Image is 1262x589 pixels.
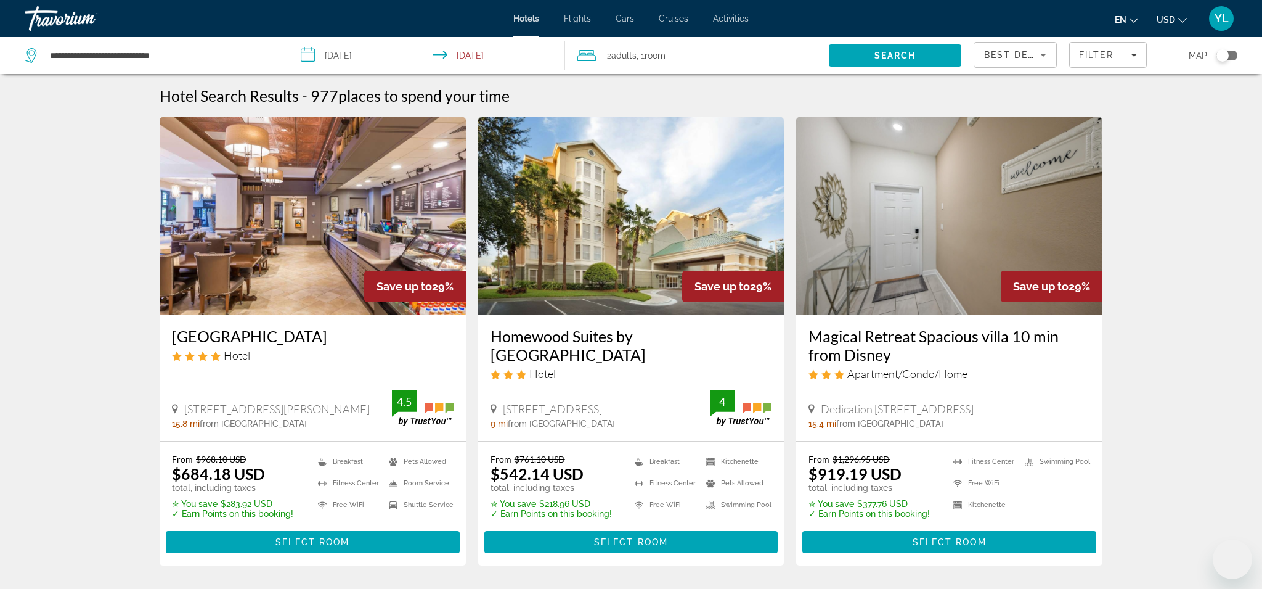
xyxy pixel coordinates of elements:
div: 29% [364,271,466,302]
del: $761.10 USD [515,454,565,464]
li: Free WiFi [947,476,1019,491]
button: Change currency [1157,10,1187,28]
h2: 977 [311,86,510,105]
a: [GEOGRAPHIC_DATA] [172,327,454,345]
li: Pets Allowed [700,476,771,491]
a: Magical Retreat Spacious villa 10 min from Disney [796,117,1102,315]
span: Search [874,51,916,60]
div: 3 star Apartment [808,367,1090,381]
span: from [GEOGRAPHIC_DATA] [200,419,307,429]
li: Fitness Center [312,476,383,491]
a: Activities [713,14,749,23]
span: - [302,86,307,105]
img: Wyndham Grand Orlando Resort Bonnet Creek [160,117,466,315]
li: Free WiFi [312,497,383,513]
a: Cruises [659,14,688,23]
a: Flights [564,14,591,23]
li: Room Service [383,476,454,491]
button: Filters [1069,42,1147,68]
span: USD [1157,15,1175,25]
span: Room [645,51,666,60]
span: Map [1189,47,1207,64]
button: Select Room [802,531,1096,553]
span: Hotel [224,348,250,362]
span: From [172,454,193,464]
span: Apartment/Condo/Home [847,367,967,381]
span: 2 [607,47,637,64]
span: 9 mi [491,419,508,429]
button: User Menu [1205,6,1237,31]
button: Select check in and out date [288,37,564,74]
li: Swimming Pool [1019,454,1090,469]
span: Save up to [377,280,432,293]
li: Kitchenette [947,497,1019,513]
input: Search hotel destination [49,46,269,65]
img: TrustYou guest rating badge [392,390,454,426]
h3: Magical Retreat Spacious villa 10 min from Disney [808,327,1090,364]
p: $218.96 USD [491,499,612,509]
li: Shuttle Service [383,497,454,513]
span: Filter [1079,50,1114,60]
div: 29% [682,271,784,302]
span: from [GEOGRAPHIC_DATA] [836,419,943,429]
p: ✓ Earn Points on this booking! [172,509,293,519]
a: Select Room [166,534,460,548]
span: Save up to [694,280,750,293]
span: 15.8 mi [172,419,200,429]
span: Best Deals [984,50,1048,60]
ins: $919.19 USD [808,464,902,483]
div: 3 star Hotel [491,367,772,381]
div: 4 [710,394,735,409]
a: Select Room [802,534,1096,548]
p: $283.92 USD [172,499,293,509]
div: 29% [1001,271,1102,302]
span: 15.4 mi [808,419,836,429]
span: YL [1215,12,1229,25]
div: 4.5 [392,394,417,409]
li: Swimming Pool [700,497,771,513]
h1: Hotel Search Results [160,86,299,105]
span: Adults [611,51,637,60]
span: [STREET_ADDRESS] [503,402,602,416]
span: From [491,454,511,464]
img: TrustYou guest rating badge [710,390,771,426]
div: 4 star Hotel [172,348,454,362]
span: ✮ You save [491,499,536,509]
img: Homewood Suites by Hilton Orlando International Drive Convention Center [478,117,784,315]
iframe: Button to launch messaging window [1213,540,1252,579]
a: Hotels [513,14,539,23]
button: Toggle map [1207,50,1237,61]
li: Fitness Center [947,454,1019,469]
span: from [GEOGRAPHIC_DATA] [508,419,615,429]
p: total, including taxes [172,483,293,493]
button: Select Room [166,531,460,553]
ins: $542.14 USD [491,464,584,483]
a: Travorium [25,2,148,35]
del: $968.10 USD [196,454,246,464]
a: Select Room [484,534,778,548]
p: $377.76 USD [808,499,930,509]
span: Hotel [529,367,556,381]
button: Select Room [484,531,778,553]
li: Breakfast [629,454,700,469]
p: total, including taxes [808,483,930,493]
a: Homewood Suites by [GEOGRAPHIC_DATA] [491,327,772,364]
span: ✮ You save [808,499,854,509]
del: $1,296.95 USD [833,454,890,464]
ins: $684.18 USD [172,464,265,483]
li: Fitness Center [629,476,700,491]
button: Change language [1115,10,1138,28]
span: places to spend your time [338,86,510,105]
span: Dedication [STREET_ADDRESS] [821,402,974,416]
span: From [808,454,829,464]
a: Cars [616,14,634,23]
